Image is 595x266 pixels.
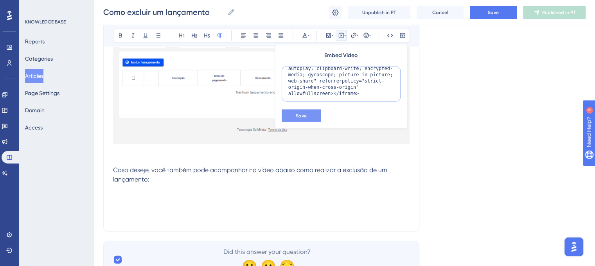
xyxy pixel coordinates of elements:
div: 4 [54,4,57,10]
span: Published in PT [542,9,575,16]
div: KNOWLEDGE BASE [25,19,66,25]
span: Need Help? [18,2,49,11]
button: Save [282,110,321,122]
button: Domain [25,103,45,117]
button: Save [470,6,517,19]
button: Articles [25,69,43,83]
span: Unpublish in PT [362,9,396,16]
span: Embed Video [324,51,358,60]
button: Access [25,120,43,135]
button: Published in PT [523,6,586,19]
span: Cancel [432,9,448,16]
span: Save [488,9,499,16]
input: Article Name [103,7,224,18]
span: Save [296,113,307,119]
button: Reports [25,34,45,49]
button: Unpublish in PT [348,6,410,19]
span: Did this answer your question? [223,247,311,257]
textarea: <iframe width="560" height="315" src="[URL][DOMAIN_NAME]" title="YouTube video player" frameborde... [282,66,401,102]
iframe: UserGuiding AI Assistant Launcher [562,235,586,259]
span: Caso deseje, você também pode acompanhar no vídeo abaixo como realizar a exclusão de um lançamento: [113,166,389,183]
button: Cancel [417,6,464,19]
button: Categories [25,52,53,66]
button: Page Settings [25,86,59,100]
